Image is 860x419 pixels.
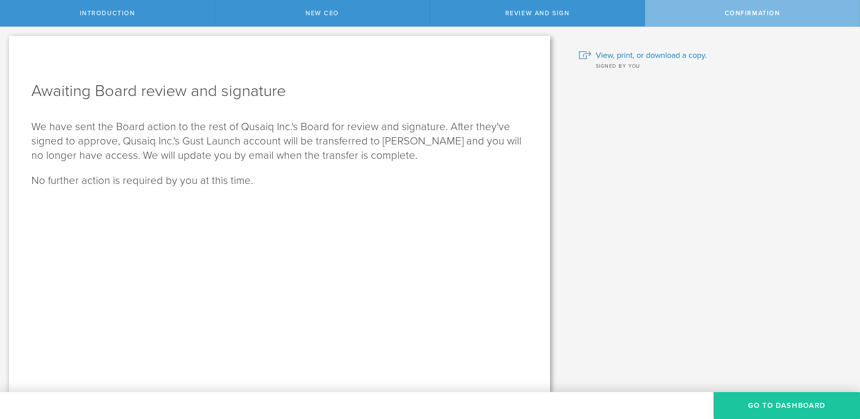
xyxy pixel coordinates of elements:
[596,49,707,61] span: View, print, or download a copy.
[714,392,860,419] button: Go To Dashboard
[505,9,570,17] span: Review and Sign
[31,120,528,163] p: We have sent the Board action to the rest of Qusaiq Inc.'s Board for review and signature. After ...
[31,174,528,188] p: No further action is required by you at this time.
[305,9,339,17] span: New CEO
[815,349,860,392] iframe: Chat Widget
[725,9,780,17] span: Confirmation
[31,80,528,102] h1: Awaiting Board review and signature
[80,9,135,17] span: Introduction
[579,61,847,70] div: Signed by you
